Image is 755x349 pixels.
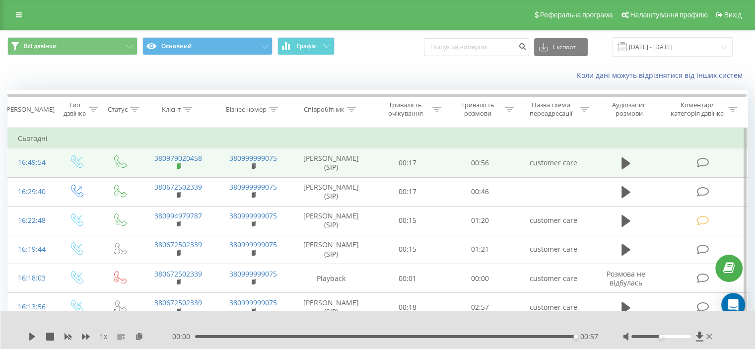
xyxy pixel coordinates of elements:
[7,37,137,55] button: Всі дзвінки
[444,177,516,206] td: 00:46
[291,177,372,206] td: [PERSON_NAME] (SIP)
[721,293,745,317] div: Open Intercom Messenger
[291,148,372,177] td: [PERSON_NAME] (SIP)
[607,269,645,287] span: Розмова не відбулась
[18,297,44,317] div: 16:13:56
[154,153,202,163] a: 380979020458
[381,101,430,118] div: Тривалість очікування
[534,38,588,56] button: Експорт
[297,43,316,50] span: Графік
[291,206,372,235] td: [PERSON_NAME] (SIP)
[516,148,591,177] td: customer care
[372,148,444,177] td: 00:17
[291,235,372,264] td: [PERSON_NAME] (SIP)
[372,235,444,264] td: 00:15
[372,264,444,293] td: 00:01
[8,129,748,148] td: Сьогодні
[154,211,202,220] a: 380994979787
[142,37,273,55] button: Основний
[600,101,658,118] div: Аудіозапис розмови
[516,206,591,235] td: customer care
[229,182,277,192] a: 380999999075
[291,293,372,322] td: [PERSON_NAME] (SIP)
[453,101,502,118] div: Тривалість розмови
[226,105,267,114] div: Бізнес номер
[630,11,707,19] span: Налаштування профілю
[154,298,202,307] a: 380672502339
[372,293,444,322] td: 00:18
[516,264,591,293] td: customer care
[18,182,44,202] div: 16:29:40
[574,335,578,339] div: Accessibility label
[18,240,44,259] div: 16:19:44
[154,182,202,192] a: 380672502339
[304,105,344,114] div: Співробітник
[444,148,516,177] td: 00:56
[291,264,372,293] td: Playback
[229,298,277,307] a: 380999999075
[372,177,444,206] td: 00:17
[668,101,726,118] div: Коментар/категорія дзвінка
[108,105,128,114] div: Статус
[516,293,591,322] td: customer care
[24,42,57,50] span: Всі дзвінки
[525,101,577,118] div: Назва схеми переадресації
[229,211,277,220] a: 380999999075
[444,293,516,322] td: 02:57
[577,70,748,80] a: Коли дані можуть відрізнятися вiд інших систем
[18,211,44,230] div: 16:22:48
[424,38,529,56] input: Пошук за номером
[444,206,516,235] td: 01:20
[162,105,181,114] div: Клієнт
[580,332,598,342] span: 00:57
[154,240,202,249] a: 380672502339
[724,11,742,19] span: Вихід
[100,332,107,342] span: 1 x
[18,269,44,288] div: 16:18:03
[18,153,44,172] div: 16:49:54
[659,335,663,339] div: Accessibility label
[229,240,277,249] a: 380999999075
[229,269,277,279] a: 380999999075
[540,11,613,19] span: Реферальна програма
[444,264,516,293] td: 00:00
[277,37,335,55] button: Графік
[4,105,55,114] div: [PERSON_NAME]
[372,206,444,235] td: 00:15
[172,332,195,342] span: 00:00
[516,235,591,264] td: customer care
[154,269,202,279] a: 380672502339
[229,153,277,163] a: 380999999075
[63,101,86,118] div: Тип дзвінка
[444,235,516,264] td: 01:21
